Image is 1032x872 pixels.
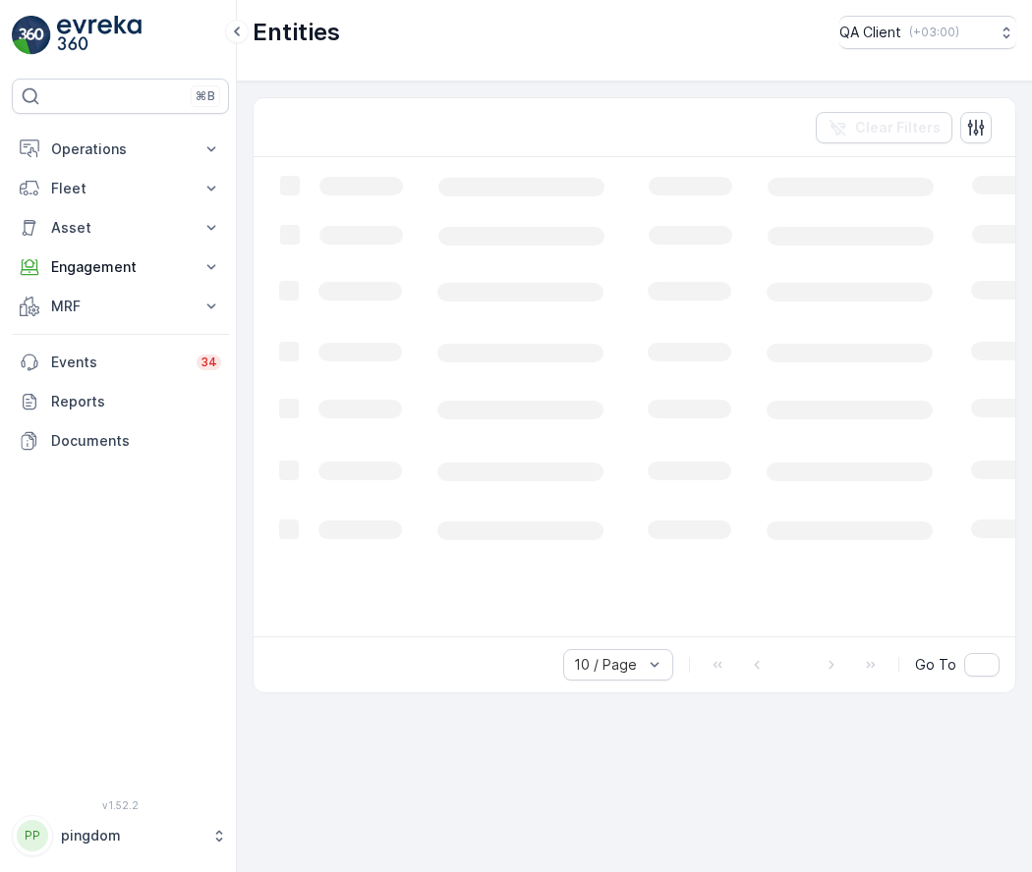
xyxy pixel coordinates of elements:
[12,815,229,856] button: PPpingdom
[839,23,901,42] p: QA Client
[12,16,51,55] img: logo
[51,392,221,411] p: Reports
[816,112,952,143] button: Clear Filters
[57,16,142,55] img: logo_light-DOdMpM7g.png
[12,247,229,287] button: Engagement
[51,297,190,316] p: MRF
[51,139,190,159] p: Operations
[12,421,229,461] a: Documents
[855,118,941,137] p: Clear Filters
[839,16,1016,49] button: QA Client(+03:00)
[915,655,956,675] span: Go To
[12,130,229,169] button: Operations
[253,17,340,48] p: Entities
[12,343,229,382] a: Events34
[12,382,229,421] a: Reports
[51,431,221,451] p: Documents
[201,354,217,370] p: 34
[51,179,190,198] p: Fleet
[61,826,201,845] p: pingdom
[51,353,185,372] p: Events
[12,208,229,247] button: Asset
[51,257,190,277] p: Engagement
[12,799,229,811] span: v 1.52.2
[196,88,215,104] p: ⌘B
[909,25,959,40] p: ( +03:00 )
[12,169,229,208] button: Fleet
[12,287,229,326] button: MRF
[17,820,48,851] div: PP
[51,218,190,238] p: Asset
